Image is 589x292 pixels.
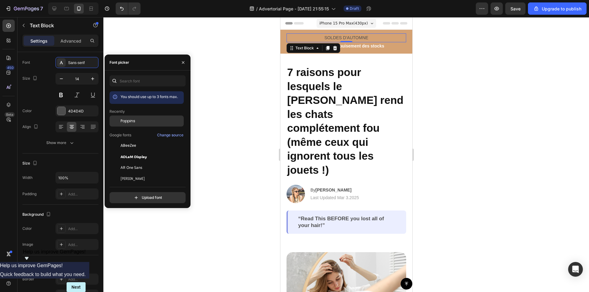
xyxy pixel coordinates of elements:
[259,6,329,12] span: Advertorial Page - [DATE] 21:55:15
[68,242,97,248] div: Add...
[68,108,97,114] div: 4D4D4D
[133,195,162,201] div: Upload font
[110,60,129,65] div: Font picker
[30,22,82,29] p: Text Block
[121,176,145,181] span: [PERSON_NAME]
[22,210,52,219] div: Background
[157,132,183,138] div: Change source
[22,242,33,247] div: Image
[110,192,186,203] button: Upload font
[350,6,359,11] span: Draft
[121,118,135,124] span: Poppins
[23,249,86,254] span: Help us improve GemPages!
[5,112,15,117] div: Beta
[256,6,258,12] span: /
[22,191,37,197] div: Padding
[60,38,81,44] p: Advanced
[110,75,186,86] input: Search font
[110,132,131,138] p: Google fonts
[22,74,39,83] div: Size
[2,2,46,15] button: 7
[510,6,521,11] span: Save
[68,192,97,197] div: Add...
[116,2,141,15] div: Undo/Redo
[22,175,33,180] div: Width
[6,65,15,70] div: 450
[6,235,126,291] img: gempages_432750572815254551-8e241309-2934-4a82-8ee7-3297b828f1e9.png
[533,6,581,12] div: Upgrade to publish
[22,137,98,148] button: Show more
[528,2,587,15] button: Upgrade to publish
[68,60,97,66] div: Sans-serif
[40,5,43,12] p: 7
[23,249,86,262] button: Show survey - Help us improve GemPages!
[56,172,98,183] input: Auto
[121,143,136,148] span: ABeeZee
[22,226,32,231] div: Color
[505,2,525,15] button: Save
[280,17,412,292] iframe: Design area
[46,140,75,146] div: Show more
[22,108,32,114] div: Color
[121,154,147,159] span: ADLaM Display
[30,38,48,44] p: Settings
[121,165,142,170] span: AR One Sans
[22,60,30,65] div: Font
[22,159,39,168] div: Size
[110,109,125,114] p: Recently
[157,131,184,139] button: Change source
[568,262,583,277] div: Open Intercom Messenger
[68,226,97,232] div: Add...
[22,123,40,131] div: Align
[121,94,178,99] span: You should use up to 3 fonts max.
